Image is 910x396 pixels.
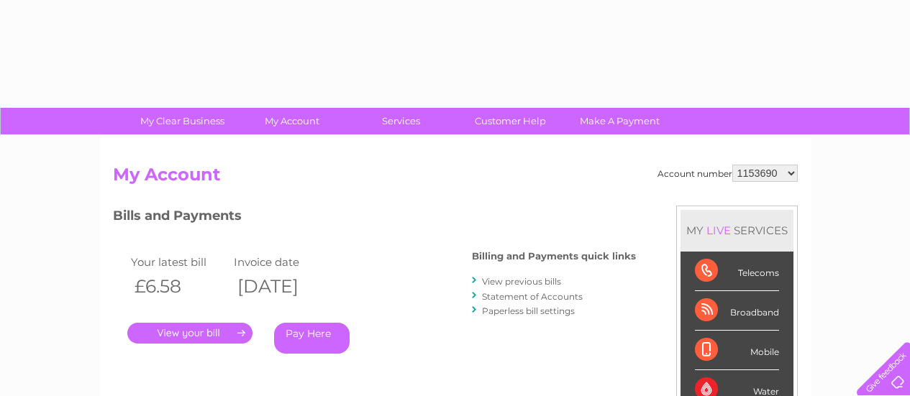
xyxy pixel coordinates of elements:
td: Your latest bill [127,252,231,272]
div: Broadband [695,291,779,331]
h2: My Account [113,165,798,192]
div: Telecoms [695,252,779,291]
div: MY SERVICES [681,210,793,251]
a: Services [342,108,460,134]
a: My Clear Business [123,108,242,134]
td: Invoice date [230,252,334,272]
div: Account number [658,165,798,182]
a: Make A Payment [560,108,679,134]
a: Customer Help [451,108,570,134]
a: Statement of Accounts [482,291,583,302]
a: Pay Here [274,323,350,354]
a: . [127,323,252,344]
h3: Bills and Payments [113,206,636,231]
div: Mobile [695,331,779,370]
th: £6.58 [127,272,231,301]
a: View previous bills [482,276,561,287]
a: My Account [232,108,351,134]
div: LIVE [704,224,734,237]
h4: Billing and Payments quick links [472,251,636,262]
th: [DATE] [230,272,334,301]
a: Paperless bill settings [482,305,575,316]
